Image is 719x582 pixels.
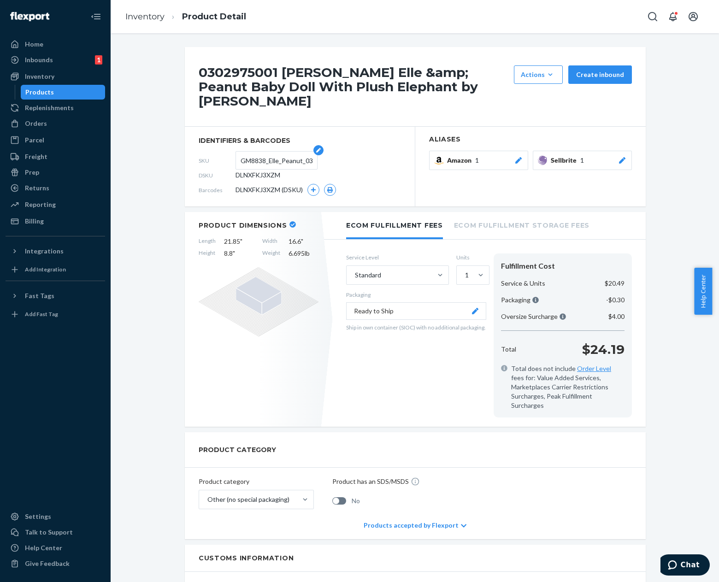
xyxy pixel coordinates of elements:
[346,291,486,299] p: Packaging
[207,495,289,504] div: Other (no special packaging)
[6,181,105,195] a: Returns
[240,237,242,245] span: "
[25,152,47,161] div: Freight
[684,7,702,26] button: Open account menu
[25,168,39,177] div: Prep
[301,237,303,245] span: "
[25,200,56,209] div: Reporting
[6,556,105,571] button: Give Feedback
[354,270,355,280] input: Standard
[25,40,43,49] div: Home
[25,55,53,65] div: Inbounds
[95,55,102,65] div: 1
[332,477,409,486] p: Product has an SDS/MSDS
[25,247,64,256] div: Integrations
[475,156,479,165] span: 1
[199,136,401,145] span: identifiers & barcodes
[25,183,49,193] div: Returns
[224,237,254,246] span: 21.85
[521,70,556,79] div: Actions
[501,312,566,321] p: Oversize Surcharge
[199,171,236,179] span: DSKU
[199,157,236,165] span: SKU
[262,249,280,258] span: Weight
[501,345,516,354] p: Total
[464,270,465,280] input: 1
[6,288,105,303] button: Fast Tags
[447,156,475,165] span: Amazon
[25,291,54,300] div: Fast Tags
[6,37,105,52] a: Home
[429,136,632,143] h2: Aliases
[6,262,105,277] a: Add Integration
[6,307,105,322] a: Add Fast Tag
[6,133,105,147] a: Parcel
[6,197,105,212] a: Reporting
[289,249,318,258] span: 6.695 lb
[429,151,528,170] button: Amazon1
[25,72,54,81] div: Inventory
[456,253,486,261] label: Units
[25,103,74,112] div: Replenishments
[6,149,105,164] a: Freight
[21,85,106,100] a: Products
[25,135,44,145] div: Parcel
[568,65,632,84] button: Create inbound
[289,237,318,246] span: 16.6
[346,253,449,261] label: Service Level
[87,7,105,26] button: Close Navigation
[605,279,625,288] p: $20.49
[25,559,70,568] div: Give Feedback
[6,509,105,524] a: Settings
[25,265,66,273] div: Add Integration
[501,261,625,271] div: Fulfillment Cost
[199,65,509,108] h1: 0302975001 [PERSON_NAME] Elle &amp; Peanut Baby Doll With Plush Elephant by [PERSON_NAME]
[660,554,710,577] iframe: Opens a widget where you can chat to one of our agents
[501,279,545,288] p: Service & Units
[6,165,105,180] a: Prep
[6,541,105,555] a: Help Center
[233,249,235,257] span: "
[6,244,105,259] button: Integrations
[199,477,314,486] p: Product category
[25,512,51,521] div: Settings
[465,270,469,280] div: 1
[182,12,246,22] a: Product Detail
[6,53,105,67] a: Inbounds1
[346,302,486,320] button: Ready to Ship
[501,295,539,305] p: Packaging
[454,212,589,237] li: Ecom Fulfillment Storage Fees
[577,364,611,372] a: Order Level
[25,119,47,128] div: Orders
[551,156,580,165] span: Sellbrite
[125,12,165,22] a: Inventory
[25,217,44,226] div: Billing
[582,340,625,359] p: $24.19
[664,7,682,26] button: Open notifications
[6,100,105,115] a: Replenishments
[118,3,253,30] ol: breadcrumbs
[606,295,625,305] p: -$0.30
[6,525,105,540] button: Talk to Support
[694,268,712,315] span: Help Center
[580,156,584,165] span: 1
[511,364,625,410] span: Total does not include fees for: Value Added Services, Marketplaces Carrier Restrictions Surcharg...
[355,270,381,280] div: Standard
[6,116,105,131] a: Orders
[199,237,216,246] span: Length
[25,528,73,537] div: Talk to Support
[533,151,632,170] button: Sellbrite1
[608,312,625,321] p: $4.00
[346,323,486,331] p: Ship in own container (SIOC) with no additional packaging.
[224,249,254,258] span: 8.8
[514,65,563,84] button: Actions
[25,543,62,553] div: Help Center
[346,212,443,239] li: Ecom Fulfillment Fees
[199,249,216,258] span: Height
[10,12,49,21] img: Flexport logo
[199,441,276,458] h2: PRODUCT CATEGORY
[6,214,105,229] a: Billing
[236,170,280,180] span: DLNXFKJ3XZM
[262,237,280,246] span: Width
